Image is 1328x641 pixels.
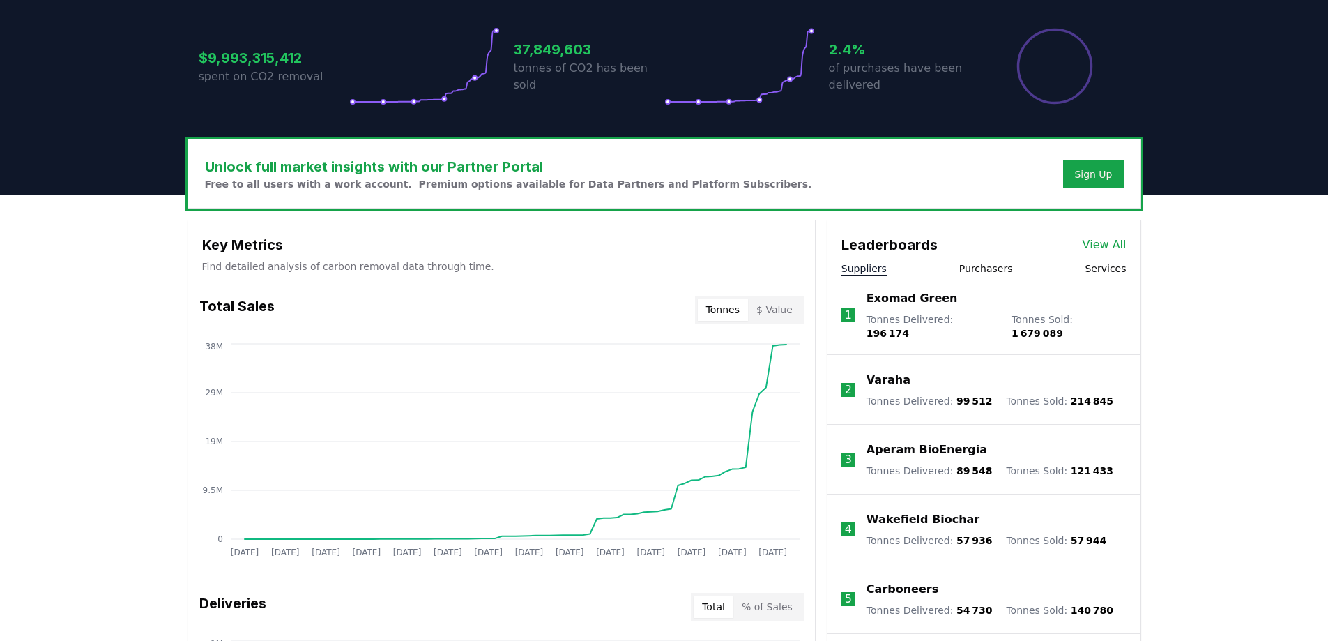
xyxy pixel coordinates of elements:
span: 121 433 [1071,465,1113,476]
button: Suppliers [841,262,887,276]
tspan: [DATE] [352,548,381,557]
span: 1 679 089 [1012,328,1063,339]
p: Tonnes Sold : [1006,603,1113,617]
tspan: [DATE] [434,548,462,557]
button: Total [694,596,733,618]
p: 4 [845,521,852,538]
tspan: 9.5M [202,485,222,495]
p: Tonnes Delivered : [867,312,998,340]
tspan: 0 [217,534,223,544]
p: Tonnes Delivered : [867,603,993,617]
tspan: [DATE] [555,548,583,557]
span: 99 512 [956,395,993,407]
tspan: [DATE] [718,548,747,557]
h3: $9,993,315,412 [199,47,349,68]
p: Tonnes Sold : [1006,534,1106,548]
p: Tonnes Sold : [1006,464,1113,478]
h3: 2.4% [829,39,979,60]
a: Carboneers [867,581,938,598]
p: Tonnes Delivered : [867,534,993,548]
tspan: 29M [205,388,223,398]
span: 89 548 [956,465,993,476]
tspan: [DATE] [474,548,503,557]
tspan: [DATE] [636,548,665,557]
tspan: [DATE] [596,548,625,557]
button: Tonnes [698,299,748,321]
p: Tonnes Delivered : [867,464,993,478]
h3: Deliveries [199,593,266,621]
tspan: [DATE] [270,548,299,557]
p: spent on CO2 removal [199,68,349,85]
button: Services [1085,262,1126,276]
p: tonnes of CO2 has been sold [514,60,664,93]
span: 54 730 [956,605,993,616]
span: 57 944 [1071,535,1107,546]
h3: 37,849,603 [514,39,664,60]
a: Exomad Green [867,290,958,307]
h3: Total Sales [199,296,275,324]
a: Wakefield Biochar [867,511,979,528]
tspan: [DATE] [230,548,259,557]
p: Tonnes Sold : [1012,312,1126,340]
p: Free to all users with a work account. Premium options available for Data Partners and Platform S... [205,177,812,191]
h3: Unlock full market insights with our Partner Portal [205,156,812,177]
p: Tonnes Sold : [1006,394,1113,408]
button: Purchasers [959,262,1013,276]
h3: Leaderboards [841,234,938,255]
p: 1 [845,307,852,324]
button: $ Value [748,299,801,321]
tspan: [DATE] [312,548,340,557]
div: Percentage of sales delivered [1016,27,1094,105]
span: 57 936 [956,535,993,546]
h3: Key Metrics [202,234,801,255]
tspan: 19M [205,437,223,446]
p: 3 [845,451,852,468]
tspan: [DATE] [677,548,705,557]
span: 214 845 [1071,395,1113,407]
button: Sign Up [1063,160,1123,188]
span: 140 780 [1071,605,1113,616]
p: Find detailed analysis of carbon removal data through time. [202,259,801,273]
tspan: [DATE] [514,548,543,557]
tspan: [DATE] [758,548,787,557]
button: % of Sales [733,596,801,618]
tspan: 38M [205,342,223,352]
p: of purchases have been delivered [829,60,979,93]
a: Sign Up [1074,167,1112,181]
span: 196 174 [867,328,909,339]
a: View All [1083,236,1127,253]
p: 5 [845,591,852,608]
a: Varaha [867,372,910,389]
p: Tonnes Delivered : [867,394,993,408]
tspan: [DATE] [392,548,421,557]
a: Aperam BioEnergia [867,442,987,458]
p: 2 [845,382,852,398]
